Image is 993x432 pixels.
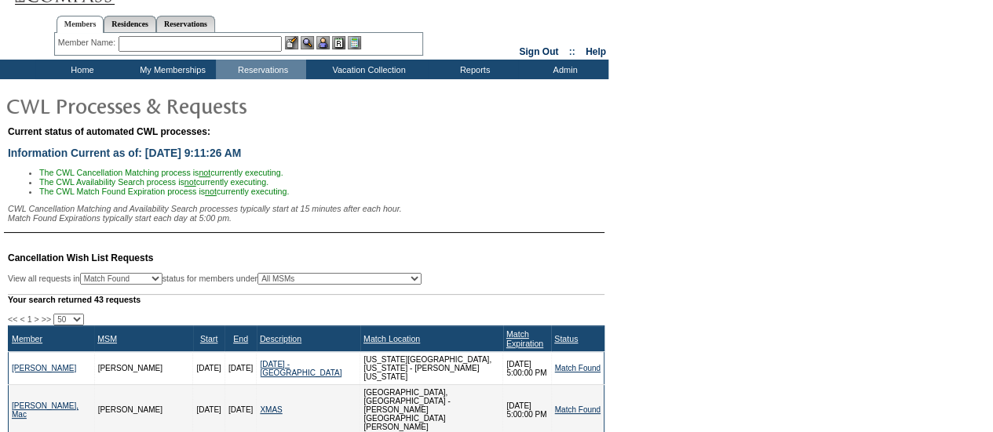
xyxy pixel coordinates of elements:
td: [US_STATE][GEOGRAPHIC_DATA], [US_STATE] - [PERSON_NAME] [US_STATE] [360,352,503,385]
span: Information Current as of: [DATE] 9:11:26 AM [8,147,241,159]
td: Reports [428,60,518,79]
a: MSM [97,334,117,343]
a: XMAS [260,405,282,414]
a: Help [586,46,606,57]
span: Cancellation Wish List Requests [8,252,153,263]
a: Member [12,334,42,343]
td: Reservations [216,60,306,79]
span: << [8,314,17,324]
a: Sign Out [519,46,558,57]
u: not [184,177,196,187]
a: Match Expiration [506,329,543,348]
td: [DATE] [225,352,256,385]
td: Admin [518,60,608,79]
div: Member Name: [58,36,119,49]
a: Match Found [555,405,601,414]
a: Description [260,334,301,343]
span: The CWL Availability Search process is currently executing. [39,177,268,187]
span: Current status of automated CWL processes: [8,126,210,137]
span: The CWL Cancellation Matching process is currently executing. [39,168,283,177]
span: > [35,314,39,324]
img: b_edit.gif [285,36,298,49]
td: [PERSON_NAME] [94,352,193,385]
u: not [199,168,210,177]
a: End [233,334,248,343]
a: Members [57,16,104,33]
div: CWL Cancellation Matching and Availability Search processes typically start at 15 minutes after e... [8,204,604,223]
u: not [205,187,217,196]
span: 1 [27,314,32,324]
a: [PERSON_NAME] [12,364,76,372]
span: :: [569,46,575,57]
img: Impersonate [316,36,330,49]
td: [DATE] [193,352,225,385]
td: My Memberships [126,60,216,79]
span: < [20,314,24,324]
a: Start [200,334,218,343]
td: [DATE] 5:00:00 PM [503,352,551,385]
a: [DATE] - [GEOGRAPHIC_DATA] [260,360,341,377]
div: View all requests in status for members under [8,273,422,285]
a: Match Location [363,334,420,343]
img: b_calculator.gif [348,36,361,49]
img: View [301,36,314,49]
span: >> [42,314,51,324]
span: The CWL Match Found Expiration process is currently executing. [39,187,289,196]
td: Vacation Collection [306,60,428,79]
div: Your search returned 43 requests [8,294,604,304]
td: Home [35,60,126,79]
a: [PERSON_NAME], Mac [12,401,78,419]
a: Status [554,334,578,343]
img: Reservations [332,36,345,49]
a: Residences [104,16,156,32]
a: Match Found [555,364,601,372]
a: Reservations [156,16,215,32]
